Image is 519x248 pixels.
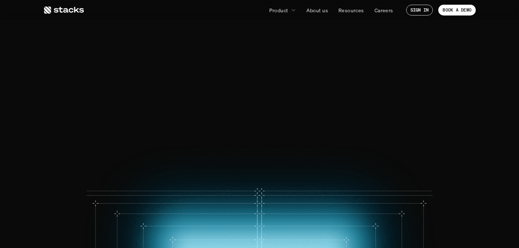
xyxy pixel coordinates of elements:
a: Careers [370,4,398,17]
p: BOOK A DEMO [240,206,279,216]
span: Automate your teams’ repetitive tasks [81,80,438,156]
a: BOOK A DEMO [438,5,476,15]
p: Careers [374,6,393,14]
a: SIGN IN [406,5,433,15]
p: Free up your team to focus on what matters. Stacks comes with AI agents that handle menial accoun... [174,160,345,192]
a: Resources [334,4,368,17]
p: Product [269,6,288,14]
p: SIGN IN [411,8,429,13]
a: BOOK A DEMO [228,202,291,220]
p: Resources [338,6,364,14]
a: About us [302,4,332,17]
p: About us [306,6,328,14]
p: BOOK A DEMO [443,8,471,13]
